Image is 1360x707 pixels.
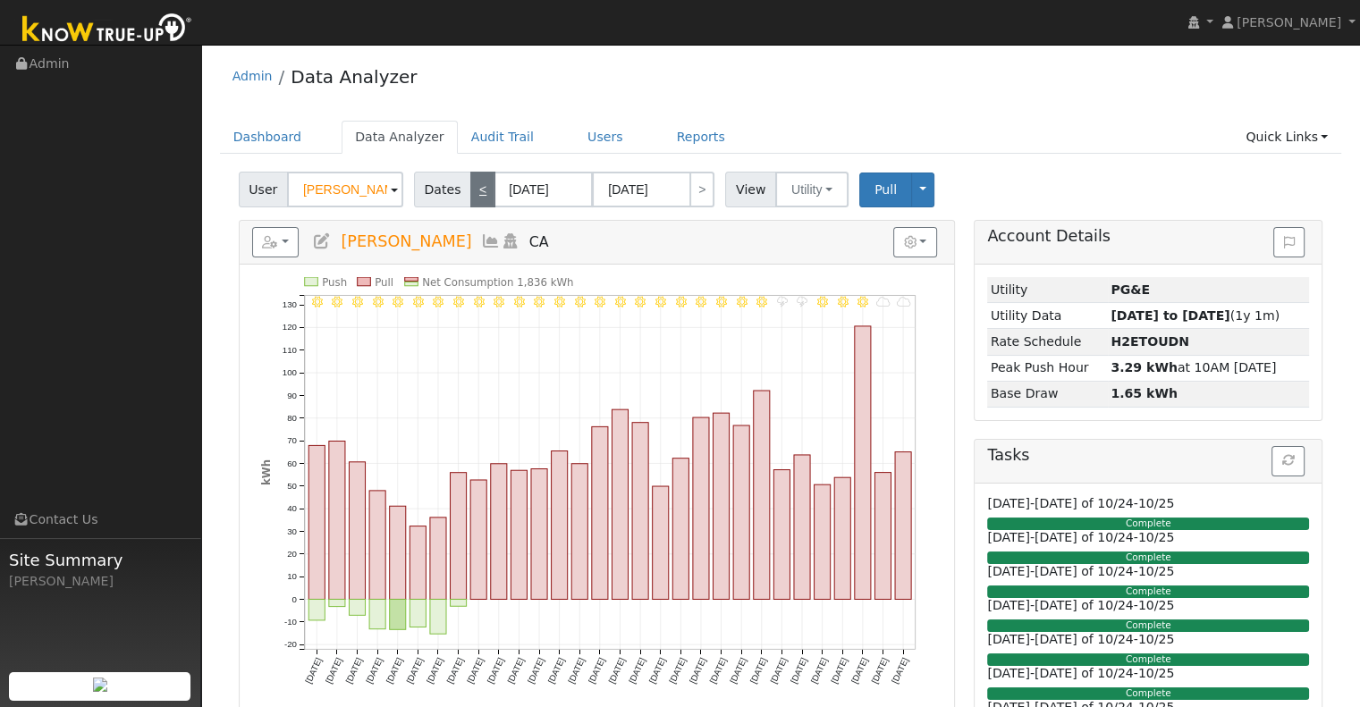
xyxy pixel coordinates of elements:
span: View [725,172,776,207]
a: Quick Links [1232,121,1341,154]
div: Complete [987,518,1309,530]
button: Utility [775,172,849,207]
a: Admin [232,69,273,83]
td: Rate Schedule [987,329,1107,355]
span: [PERSON_NAME] [1237,15,1341,29]
a: Dashboard [220,121,316,154]
a: Login As (last Never) [501,232,520,250]
a: Audit Trail [458,121,547,154]
strong: ID: 17378643, authorized: 10/07/25 [1111,282,1150,297]
strong: D [1111,334,1189,349]
span: Dates [414,172,471,207]
a: Multi-Series Graph [481,232,501,250]
td: Utility Data [987,303,1107,329]
td: at 10AM [DATE] [1108,355,1310,381]
div: Complete [987,585,1309,598]
div: Complete [987,687,1309,700]
button: Refresh [1271,446,1305,476]
span: Pull [874,182,897,197]
div: [PERSON_NAME] [9,572,191,591]
h6: [DATE]-[DATE] of 10/24-10/25 [987,530,1309,545]
img: Know True-Up [13,10,201,50]
a: < [470,172,495,207]
div: Complete [987,619,1309,632]
td: Peak Push Hour [987,355,1107,381]
button: Pull [859,173,912,207]
span: CA [529,233,549,250]
a: Reports [663,121,739,154]
span: Site Summary [9,548,191,572]
span: User [239,172,288,207]
a: Edit User (38394) [312,232,332,250]
h5: Account Details [987,227,1309,246]
img: retrieve [93,678,107,692]
h5: Tasks [987,446,1309,465]
a: Users [574,121,637,154]
h6: [DATE]-[DATE] of 10/24-10/25 [987,564,1309,579]
a: Data Analyzer [342,121,458,154]
a: > [689,172,714,207]
td: Base Draw [987,381,1107,407]
h6: [DATE]-[DATE] of 10/24-10/25 [987,496,1309,511]
input: Select a User [287,172,403,207]
button: Issue History [1273,227,1305,257]
h6: [DATE]-[DATE] of 10/24-10/25 [987,632,1309,647]
h6: [DATE]-[DATE] of 10/24-10/25 [987,598,1309,613]
div: Complete [987,551,1309,564]
strong: 1.65 kWh [1111,386,1178,400]
span: [PERSON_NAME] [341,232,471,250]
span: (1y 1m) [1111,308,1280,323]
strong: 3.29 kWh [1111,360,1178,375]
a: Data Analyzer [291,66,417,88]
h6: [DATE]-[DATE] of 10/24-10/25 [987,666,1309,681]
td: Utility [987,277,1107,303]
div: Complete [987,653,1309,666]
strong: [DATE] to [DATE] [1111,308,1229,323]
